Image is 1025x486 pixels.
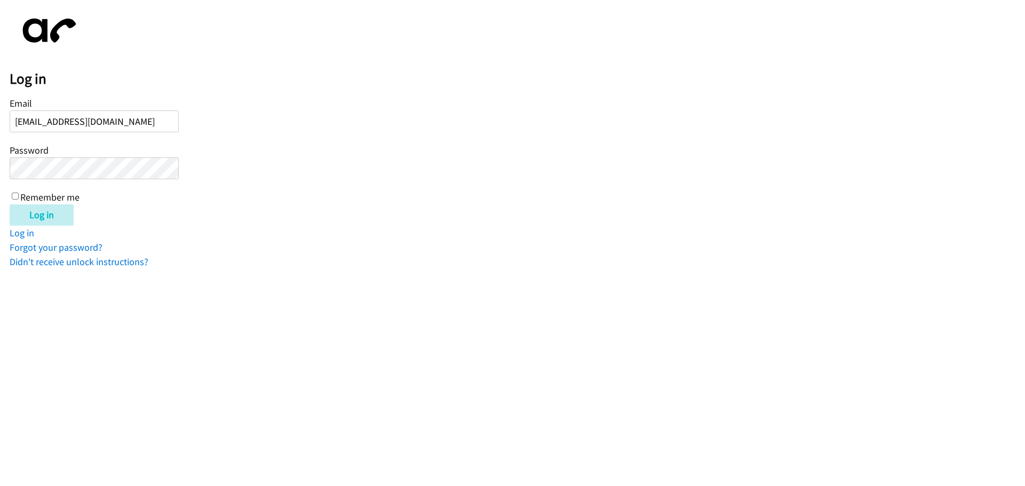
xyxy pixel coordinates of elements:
[10,227,34,239] a: Log in
[10,97,32,109] label: Email
[10,10,84,52] img: aphone-8a226864a2ddd6a5e75d1ebefc011f4aa8f32683c2d82f3fb0802fe031f96514.svg
[10,256,148,268] a: Didn't receive unlock instructions?
[10,204,74,226] input: Log in
[20,191,80,203] label: Remember me
[10,144,49,156] label: Password
[10,70,1025,88] h2: Log in
[10,241,102,253] a: Forgot your password?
